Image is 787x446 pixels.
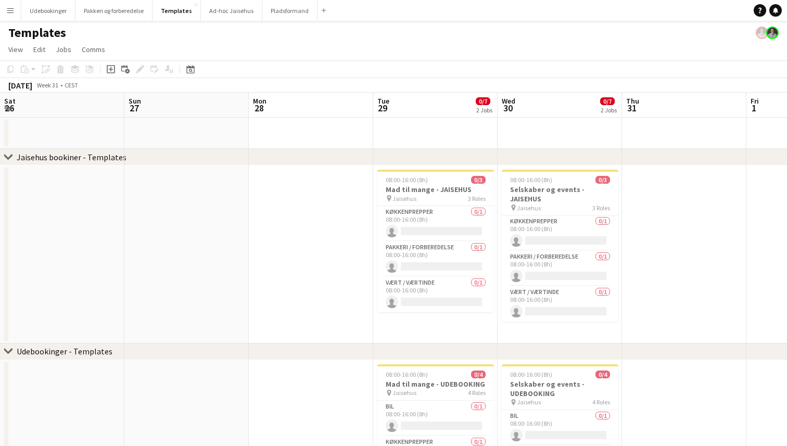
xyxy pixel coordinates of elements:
div: 2 Jobs [476,106,492,114]
app-card-role: Pakkeri / forberedelse0/108:00-16:00 (8h) [377,241,494,277]
span: 27 [127,102,141,114]
span: 3 Roles [468,195,486,202]
a: Edit [29,43,49,56]
span: 08:00-16:00 (8h) [386,371,428,378]
button: Pladsformand [262,1,318,21]
app-card-role: Bil0/108:00-16:00 (8h) [502,410,618,445]
span: 1 [749,102,759,114]
div: CEST [65,81,78,89]
span: Mon [253,96,266,106]
span: Tue [377,96,389,106]
span: Jaisehus [517,398,541,406]
button: Ad-hoc Jaisehus [201,1,262,21]
span: Sat [4,96,16,106]
button: Udebookinger [21,1,75,21]
span: 0/4 [595,371,610,378]
h3: Selskaber og events - UDEBOOKING [502,379,618,398]
span: 4 Roles [468,389,486,397]
app-job-card: 08:00-16:00 (8h)0/3Mad til mange - JAISEHUS Jaisehus3 RolesKøkkenprepper0/108:00-16:00 (8h) Pakke... [377,170,494,312]
app-card-role: Vært / Værtinde0/108:00-16:00 (8h) [502,286,618,322]
span: 0/7 [476,97,490,105]
span: Wed [502,96,515,106]
span: Jaisehus [392,389,416,397]
app-user-avatar: Nicolai Jepsen [756,27,768,39]
a: View [4,43,27,56]
app-job-card: 08:00-16:00 (8h)0/3Selskaber og events - JAISEHUS Jaisehus3 RolesKøkkenprepper0/108:00-16:00 (8h)... [502,170,618,322]
span: 0/3 [471,176,486,184]
div: 2 Jobs [601,106,617,114]
span: 4 Roles [592,398,610,406]
span: 31 [625,102,639,114]
span: 0/4 [471,371,486,378]
span: Fri [751,96,759,106]
app-card-role: Bil0/108:00-16:00 (8h) [377,401,494,436]
span: Jobs [56,45,71,54]
span: 0/3 [595,176,610,184]
div: Udebookinger - Templates [17,346,112,356]
app-card-role: Vært / Værtinde0/108:00-16:00 (8h) [377,277,494,312]
span: 3 Roles [592,204,610,212]
span: 30 [500,102,515,114]
button: Pakkeri og forberedelse [75,1,153,21]
span: 08:00-16:00 (8h) [386,176,428,184]
span: 0/7 [600,97,615,105]
app-card-role: Pakkeri / forberedelse0/108:00-16:00 (8h) [502,251,618,286]
a: Jobs [52,43,75,56]
app-card-role: Køkkenprepper0/108:00-16:00 (8h) [502,215,618,251]
span: Sun [129,96,141,106]
h3: Mad til mange - UDEBOOKING [377,379,494,389]
div: [DATE] [8,80,32,91]
app-user-avatar: Nicolai Jepsen [766,27,779,39]
span: 08:00-16:00 (8h) [510,176,552,184]
button: Templates [153,1,201,21]
span: 29 [376,102,389,114]
span: 26 [3,102,16,114]
span: Jaisehus [392,195,416,202]
div: Jaisehus bookiner - Templates [17,152,126,162]
span: Thu [626,96,639,106]
h1: Templates [8,25,66,41]
h3: Mad til mange - JAISEHUS [377,185,494,194]
span: Jaisehus [517,204,541,212]
span: 08:00-16:00 (8h) [510,371,552,378]
span: 28 [251,102,266,114]
span: Comms [82,45,105,54]
span: Edit [33,45,45,54]
span: Week 31 [34,81,60,89]
h3: Selskaber og events - JAISEHUS [502,185,618,203]
app-card-role: Køkkenprepper0/108:00-16:00 (8h) [377,206,494,241]
span: View [8,45,23,54]
a: Comms [78,43,109,56]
